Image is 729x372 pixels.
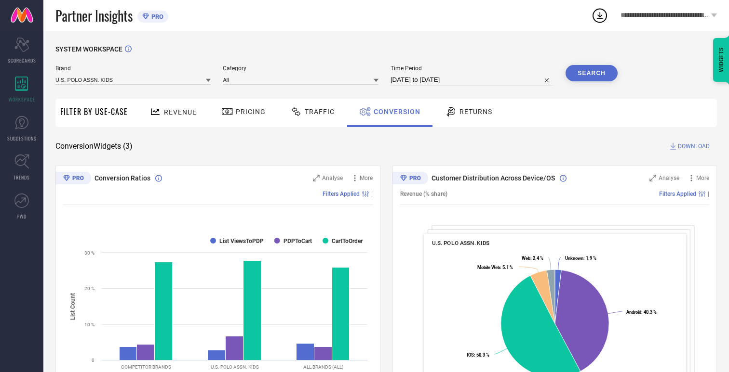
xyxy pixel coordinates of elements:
[303,364,343,370] text: ALL BRANDS (ALL)
[696,175,709,181] span: More
[55,172,91,186] div: Premium
[55,65,211,72] span: Brand
[392,172,428,186] div: Premium
[313,175,320,181] svg: Zoom
[55,45,122,53] span: SYSTEM WORKSPACE
[467,352,489,358] text: : 50.3 %
[374,108,420,115] span: Conversion
[565,256,596,261] text: : 1.9 %
[522,256,530,261] tspan: Web
[8,57,36,64] span: SCORECARDS
[92,358,94,363] text: 0
[566,65,618,81] button: Search
[626,309,656,315] text: : 40.3 %
[432,240,489,246] span: U.S. POLO ASSN. KIDS
[371,191,373,197] span: |
[13,174,30,181] span: TRENDS
[7,135,37,142] span: SUGGESTIONS
[477,265,500,270] tspan: Mobile Web
[211,364,259,370] text: U.S. POLO ASSN. KIDS
[591,7,608,24] div: Open download list
[236,108,266,115] span: Pricing
[60,106,128,117] span: Filter By Use-Case
[332,238,363,244] text: CartToOrder
[432,174,555,182] span: Customer Distribution Across Device/OS
[84,250,94,256] text: 30 %
[94,174,150,182] span: Conversion Ratios
[84,286,94,291] text: 20 %
[164,108,197,116] span: Revenue
[522,256,543,261] text: : 2.4 %
[55,141,133,151] span: Conversion Widgets ( 3 )
[69,293,76,320] tspan: List Count
[459,108,492,115] span: Returns
[477,265,513,270] text: : 5.1 %
[149,13,163,20] span: PRO
[17,213,27,220] span: FWD
[678,141,710,151] span: DOWNLOAD
[219,238,264,244] text: List ViewsToPDP
[323,191,360,197] span: Filters Applied
[223,65,378,72] span: Category
[659,191,696,197] span: Filters Applied
[391,65,553,72] span: Time Period
[626,309,641,315] tspan: Android
[322,175,343,181] span: Analyse
[283,238,312,244] text: PDPToCart
[305,108,335,115] span: Traffic
[55,6,133,26] span: Partner Insights
[391,74,553,86] input: Select time period
[565,256,583,261] tspan: Unknown
[121,364,171,370] text: COMPETITOR BRANDS
[84,322,94,327] text: 10 %
[9,96,35,103] span: WORKSPACE
[708,191,709,197] span: |
[649,175,656,181] svg: Zoom
[467,352,474,358] tspan: IOS
[360,175,373,181] span: More
[659,175,679,181] span: Analyse
[400,191,447,197] span: Revenue (% share)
